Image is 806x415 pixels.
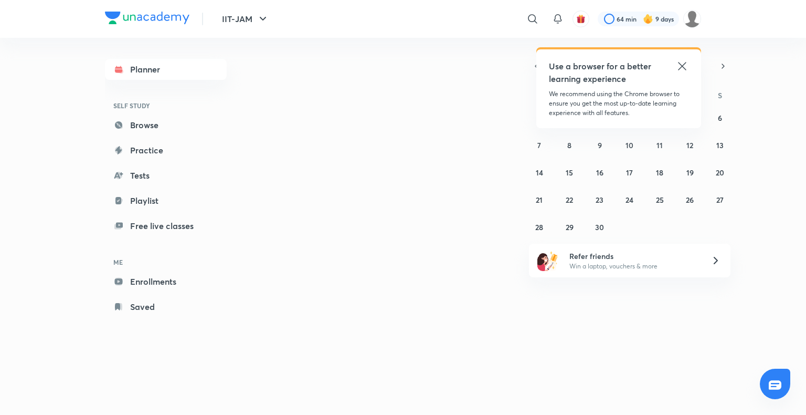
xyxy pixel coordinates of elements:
[686,140,693,150] abbr: September 12, 2025
[596,195,603,205] abbr: September 23, 2025
[643,14,653,24] img: streak
[716,195,724,205] abbr: September 27, 2025
[591,137,608,153] button: September 9, 2025
[625,140,633,150] abbr: September 10, 2025
[621,137,638,153] button: September 10, 2025
[712,191,728,208] button: September 27, 2025
[531,191,548,208] button: September 21, 2025
[651,137,668,153] button: September 11, 2025
[105,115,227,136] a: Browse
[105,97,227,115] h6: SELF STUDY
[621,164,638,181] button: September 17, 2025
[567,140,571,150] abbr: September 8, 2025
[105,190,227,211] a: Playlist
[576,14,586,24] img: avatar
[712,137,728,153] button: September 13, 2025
[626,168,633,178] abbr: September 17, 2025
[105,12,189,27] a: Company Logo
[105,59,227,80] a: Planner
[549,89,688,118] p: We recommend using the Chrome browser to ensure you get the most up-to-date learning experience w...
[531,137,548,153] button: September 7, 2025
[569,251,698,262] h6: Refer friends
[566,195,573,205] abbr: September 22, 2025
[105,165,227,186] a: Tests
[105,140,227,161] a: Practice
[625,195,633,205] abbr: September 24, 2025
[105,296,227,317] a: Saved
[716,168,724,178] abbr: September 20, 2025
[656,168,663,178] abbr: September 18, 2025
[531,219,548,235] button: September 28, 2025
[216,8,275,29] button: IIT-JAM
[591,164,608,181] button: September 16, 2025
[105,215,227,236] a: Free live classes
[537,250,558,271] img: referral
[683,10,701,28] img: Farhan Niazi
[536,168,543,178] abbr: September 14, 2025
[595,222,604,232] abbr: September 30, 2025
[566,222,574,232] abbr: September 29, 2025
[566,168,573,178] abbr: September 15, 2025
[682,164,698,181] button: September 19, 2025
[682,191,698,208] button: September 26, 2025
[561,191,578,208] button: September 22, 2025
[596,168,603,178] abbr: September 16, 2025
[656,140,663,150] abbr: September 11, 2025
[561,219,578,235] button: September 29, 2025
[686,168,694,178] abbr: September 19, 2025
[718,113,722,123] abbr: September 6, 2025
[621,191,638,208] button: September 24, 2025
[712,109,728,126] button: September 6, 2025
[598,140,602,150] abbr: September 9, 2025
[591,219,608,235] button: September 30, 2025
[569,262,698,271] p: Win a laptop, vouchers & more
[537,140,541,150] abbr: September 7, 2025
[572,11,589,27] button: avatar
[105,271,227,292] a: Enrollments
[105,253,227,271] h6: ME
[712,164,728,181] button: September 20, 2025
[651,191,668,208] button: September 25, 2025
[591,191,608,208] button: September 23, 2025
[686,195,694,205] abbr: September 26, 2025
[549,60,653,85] h5: Use a browser for a better learning experience
[531,164,548,181] button: September 14, 2025
[536,195,543,205] abbr: September 21, 2025
[718,90,722,100] abbr: Saturday
[561,164,578,181] button: September 15, 2025
[561,137,578,153] button: September 8, 2025
[682,137,698,153] button: September 12, 2025
[535,222,543,232] abbr: September 28, 2025
[651,164,668,181] button: September 18, 2025
[105,12,189,24] img: Company Logo
[716,140,724,150] abbr: September 13, 2025
[656,195,664,205] abbr: September 25, 2025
